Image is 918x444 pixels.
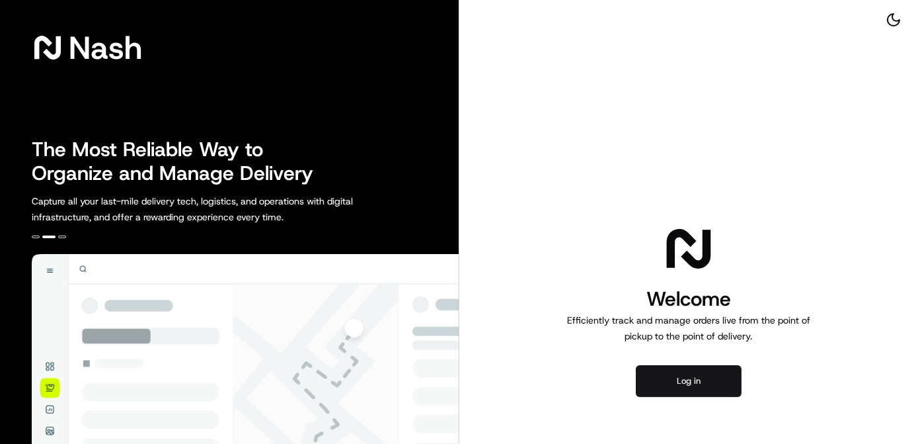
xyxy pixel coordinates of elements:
[32,138,328,185] h2: The Most Reliable Way to Organize and Manage Delivery
[562,312,816,344] p: Efficiently track and manage orders live from the point of pickup to the point of delivery.
[32,193,412,225] p: Capture all your last-mile delivery tech, logistics, and operations with digital infrastructure, ...
[562,286,816,312] h1: Welcome
[636,365,742,397] button: Log in
[69,34,142,61] span: Nash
